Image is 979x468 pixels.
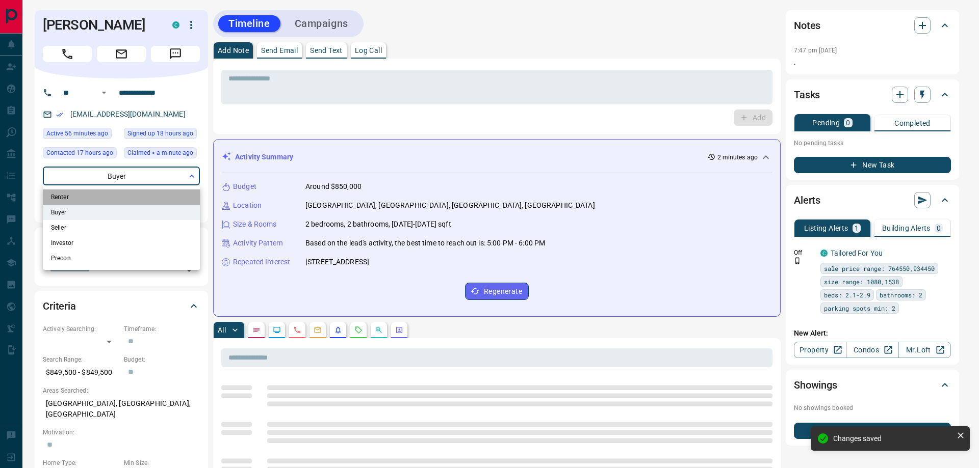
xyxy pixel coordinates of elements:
div: Changes saved [833,434,952,443]
li: Buyer [43,205,200,220]
li: Seller [43,220,200,235]
li: Investor [43,235,200,251]
li: Precon [43,251,200,266]
li: Renter [43,189,200,205]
